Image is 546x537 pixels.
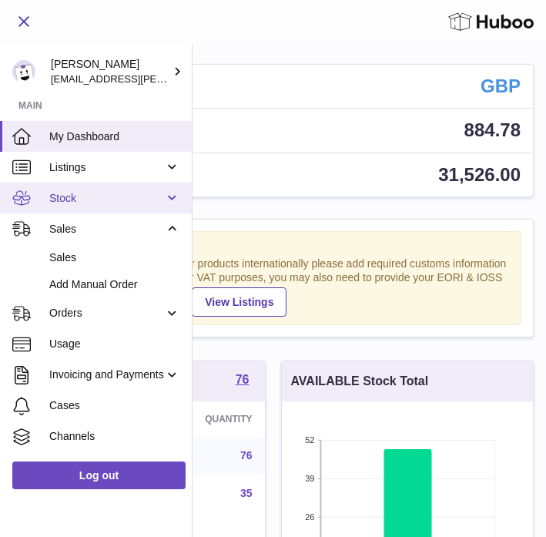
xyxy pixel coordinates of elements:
a: 76 [236,374,250,389]
strong: 76 [236,374,250,386]
a: View Listings [192,287,286,317]
a: Log out [12,461,186,489]
span: [EMAIL_ADDRESS][PERSON_NAME][DOMAIN_NAME] [51,72,303,85]
a: AVAILABLE Stock Total 31,526.00 [13,153,533,196]
text: 52 [305,435,314,445]
h3: AVAILABLE Stock Total [291,373,429,390]
span: Stock [49,191,164,206]
div: If you're planning on sending your products internationally please add required customs informati... [33,257,513,317]
div: [PERSON_NAME] [51,57,169,86]
text: 26 [305,512,314,522]
th: Quantity [149,401,264,437]
span: Usage [49,337,180,351]
span: My Dashboard [49,129,180,144]
span: Invoicing and Payments [49,368,164,382]
img: horia@orea.uk [12,60,35,83]
span: Cases [49,398,180,413]
span: Sales [49,222,164,237]
strong: Notice [33,240,513,254]
span: Add Manual Order [49,277,180,292]
span: Listings [49,160,164,175]
a: 35 [240,487,253,499]
a: Total sales 884.78 [13,109,533,152]
span: 31,526.00 [438,164,521,185]
span: Channels [49,429,180,444]
span: Sales [49,250,180,265]
a: 76 [240,449,253,461]
text: 39 [305,474,314,483]
span: Orders [49,306,164,321]
span: 884.78 [464,119,521,140]
strong: GBP [481,74,521,99]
